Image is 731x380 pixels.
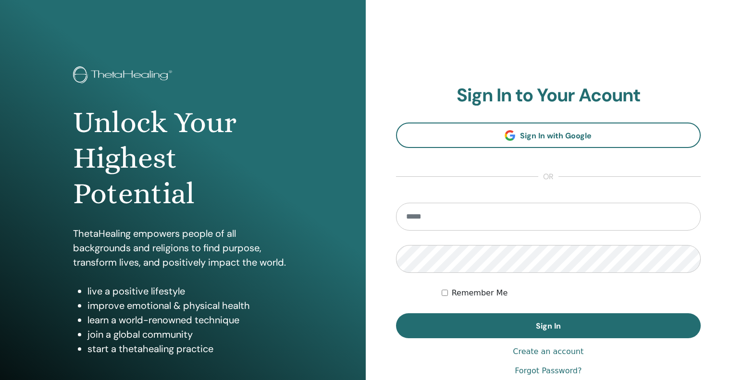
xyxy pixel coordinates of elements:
a: Create an account [513,346,583,357]
a: Sign In with Google [396,123,701,148]
label: Remember Me [452,287,508,299]
li: learn a world-renowned technique [87,313,293,327]
button: Sign In [396,313,701,338]
li: improve emotional & physical health [87,298,293,313]
span: or [538,171,558,183]
h1: Unlock Your Highest Potential [73,105,293,212]
li: start a thetahealing practice [87,342,293,356]
li: join a global community [87,327,293,342]
li: live a positive lifestyle [87,284,293,298]
span: Sign In [536,321,561,331]
h2: Sign In to Your Acount [396,85,701,107]
span: Sign In with Google [520,131,592,141]
p: ThetaHealing empowers people of all backgrounds and religions to find purpose, transform lives, a... [73,226,293,270]
a: Forgot Password? [515,365,582,377]
div: Keep me authenticated indefinitely or until I manually logout [442,287,701,299]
